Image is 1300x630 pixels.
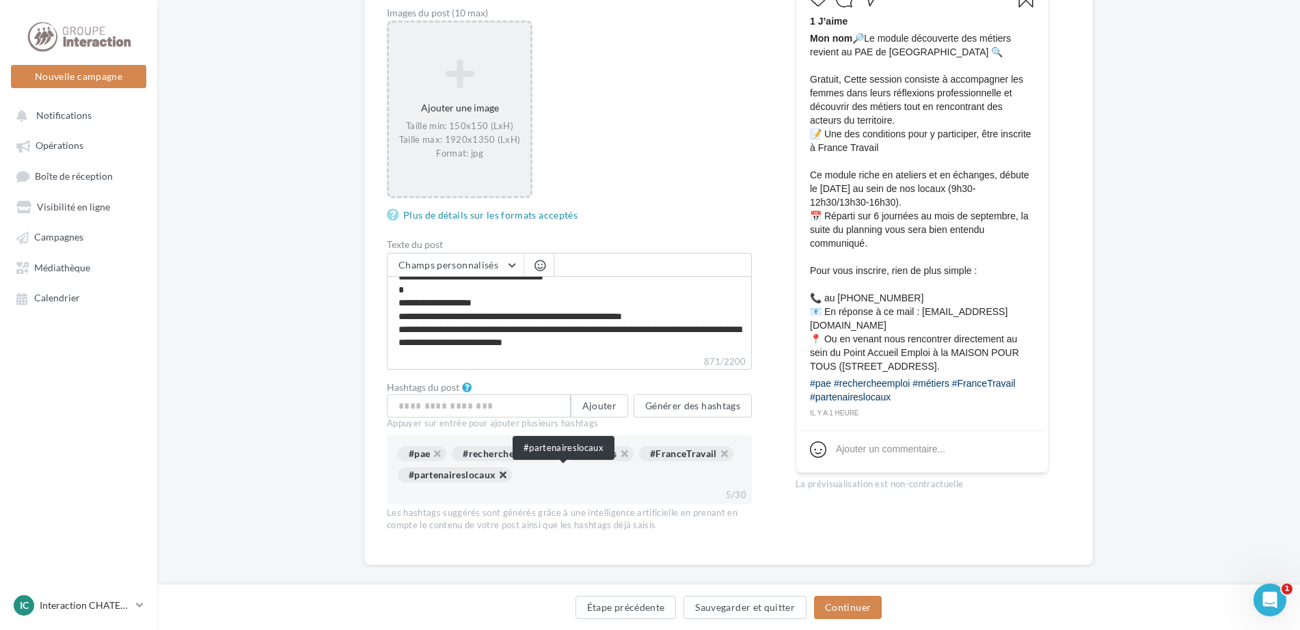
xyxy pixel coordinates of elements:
[634,394,752,417] button: Générer des hashtags
[34,262,90,273] span: Médiathèque
[575,596,677,619] button: Étape précédente
[11,592,146,618] a: IC Interaction CHATEAUBOURG
[20,599,29,612] span: IC
[37,201,110,213] span: Visibilité en ligne
[8,255,149,279] a: Médiathèque
[8,102,144,127] button: Notifications
[8,163,149,189] a: Boîte de réception
[1254,584,1286,616] iframe: Intercom live chat
[720,487,752,504] div: 5/30
[387,207,583,223] a: Plus de détails sur les formats acceptés
[810,376,1034,407] div: #pae #rechercheemploi #métiers #FranceTravail #partenaireslocaux
[40,599,131,612] p: Interaction CHATEAUBOURG
[810,441,826,458] svg: Emoji
[387,355,752,370] label: 871/2200
[35,170,113,182] span: Boîte de réception
[1282,584,1292,594] span: 1
[810,31,1034,373] span: 🔎Le module découverte des métiers revient au PAE de [GEOGRAPHIC_DATA] 🔍 Gratuit, Cette session co...
[639,446,733,461] div: #FranceTravail
[388,254,524,277] button: Champs personnalisés
[398,467,512,482] div: #partenaireslocaux
[810,407,1034,420] div: il y a 1 heure
[513,436,614,460] div: #partenaireslocaux
[683,596,807,619] button: Sauvegarder et quitter
[387,507,752,532] div: Les hashtags suggérés sont générés grâce à une intelligence artificielle en prenant en compte le ...
[398,259,498,271] span: Champs personnalisés
[836,442,945,456] div: Ajouter un commentaire...
[571,394,628,417] button: Ajouter
[387,383,459,392] label: Hashtags du post
[452,446,561,461] div: #rechercheemploi
[36,109,92,121] span: Notifications
[8,224,149,249] a: Campagnes
[810,33,852,44] span: Mon nom
[387,240,752,249] label: Texte du post
[36,140,83,152] span: Opérations
[814,596,882,619] button: Continuer
[34,232,83,243] span: Campagnes
[387,417,752,430] div: Appuyer sur entrée pour ajouter plusieurs hashtags
[11,65,146,88] button: Nouvelle campagne
[8,194,149,219] a: Visibilité en ligne
[8,285,149,310] a: Calendrier
[387,8,752,18] div: Images du post (10 max)
[398,446,446,461] div: #pae
[796,473,1048,491] div: La prévisualisation est non-contractuelle
[810,14,1034,31] div: 1 J’aime
[34,292,80,304] span: Calendrier
[8,133,149,157] a: Opérations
